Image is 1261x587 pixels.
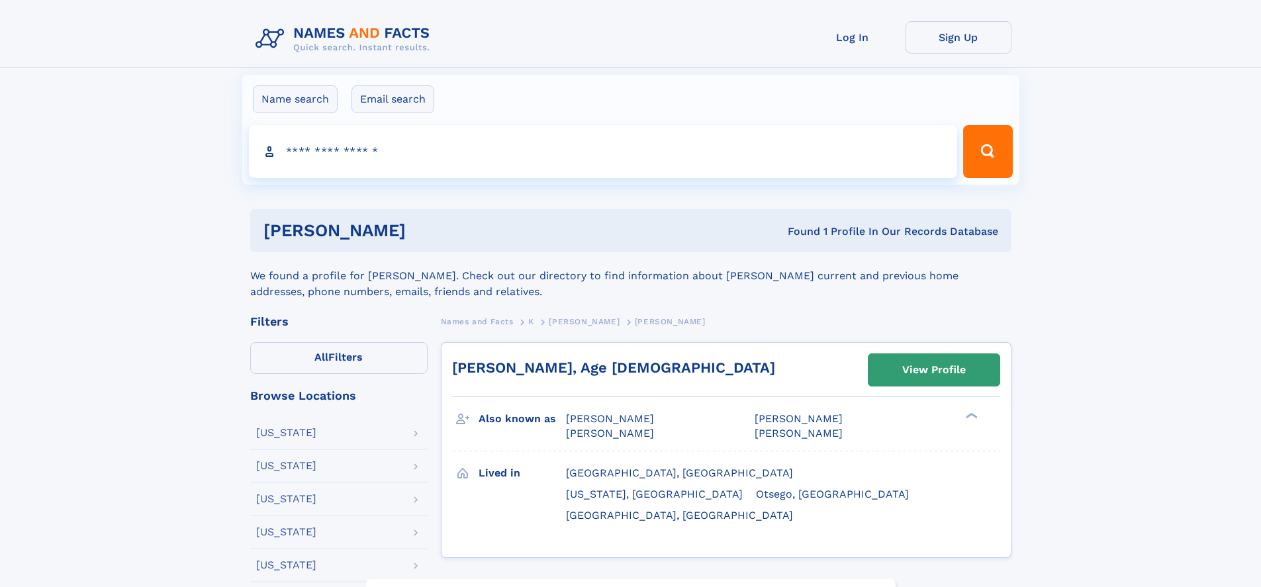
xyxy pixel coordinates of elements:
[452,359,775,376] a: [PERSON_NAME], Age [DEMOGRAPHIC_DATA]
[566,509,793,521] span: [GEOGRAPHIC_DATA], [GEOGRAPHIC_DATA]
[755,427,843,439] span: [PERSON_NAME]
[256,494,316,504] div: [US_STATE]
[263,222,597,239] h1: [PERSON_NAME]
[351,85,434,113] label: Email search
[250,390,428,402] div: Browse Locations
[868,354,1000,386] a: View Profile
[256,461,316,471] div: [US_STATE]
[314,351,328,363] span: All
[755,412,843,425] span: [PERSON_NAME]
[906,21,1011,54] a: Sign Up
[250,252,1011,300] div: We found a profile for [PERSON_NAME]. Check out our directory to find information about [PERSON_N...
[479,408,566,430] h3: Also known as
[479,462,566,484] h3: Lived in
[566,412,654,425] span: [PERSON_NAME]
[800,21,906,54] a: Log In
[256,428,316,438] div: [US_STATE]
[549,317,620,326] span: [PERSON_NAME]
[256,560,316,570] div: [US_STATE]
[250,316,428,328] div: Filters
[566,427,654,439] span: [PERSON_NAME]
[963,125,1012,178] button: Search Button
[566,467,793,479] span: [GEOGRAPHIC_DATA], [GEOGRAPHIC_DATA]
[253,85,338,113] label: Name search
[250,342,428,374] label: Filters
[596,224,998,239] div: Found 1 Profile In Our Records Database
[249,125,958,178] input: search input
[549,313,620,330] a: [PERSON_NAME]
[250,21,441,57] img: Logo Names and Facts
[962,412,978,420] div: ❯
[756,488,909,500] span: Otsego, [GEOGRAPHIC_DATA]
[528,313,534,330] a: K
[441,313,514,330] a: Names and Facts
[566,488,743,500] span: [US_STATE], [GEOGRAPHIC_DATA]
[902,355,966,385] div: View Profile
[528,317,534,326] span: K
[635,317,706,326] span: [PERSON_NAME]
[256,527,316,537] div: [US_STATE]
